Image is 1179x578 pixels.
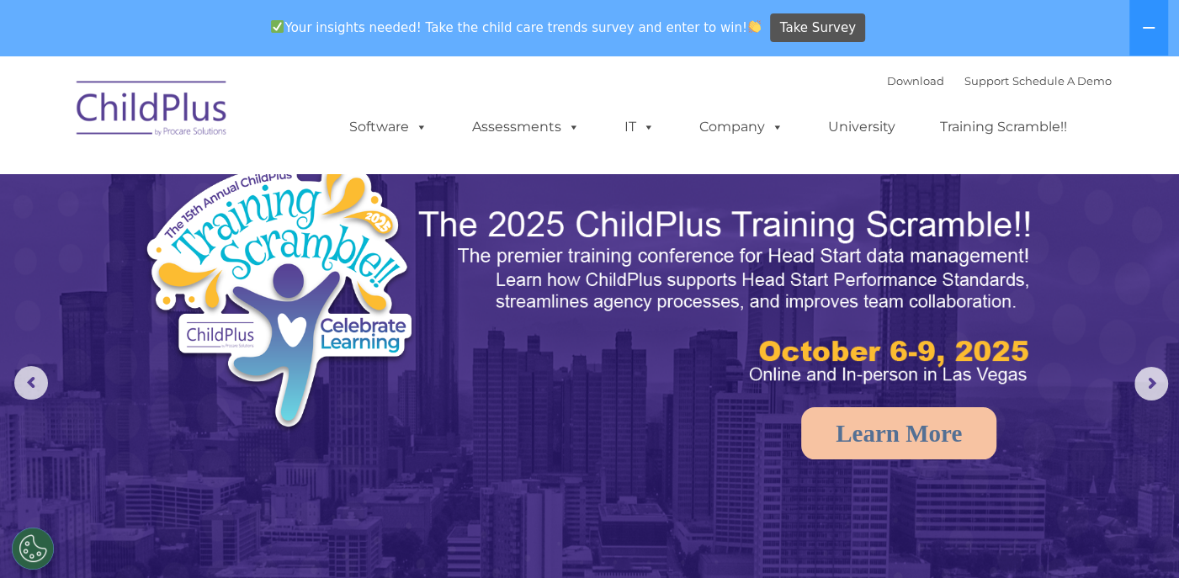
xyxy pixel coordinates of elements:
a: Take Survey [770,13,865,43]
a: Training Scramble!! [923,110,1084,144]
span: Your insights needed! Take the child care trends survey and enter to win! [264,11,768,44]
a: Schedule A Demo [1012,74,1112,87]
img: 👏 [748,20,761,33]
span: Take Survey [780,13,856,43]
a: University [811,110,912,144]
img: ChildPlus by Procare Solutions [68,69,236,153]
a: Software [332,110,444,144]
a: Download [887,74,944,87]
a: Company [682,110,800,144]
a: IT [608,110,672,144]
a: Support [964,74,1009,87]
a: Assessments [455,110,597,144]
span: Last name [234,111,285,124]
img: ✅ [271,20,284,33]
button: Cookies Settings [12,528,54,570]
span: Phone number [234,180,305,193]
font: | [887,74,1112,87]
a: Learn More [801,407,996,459]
